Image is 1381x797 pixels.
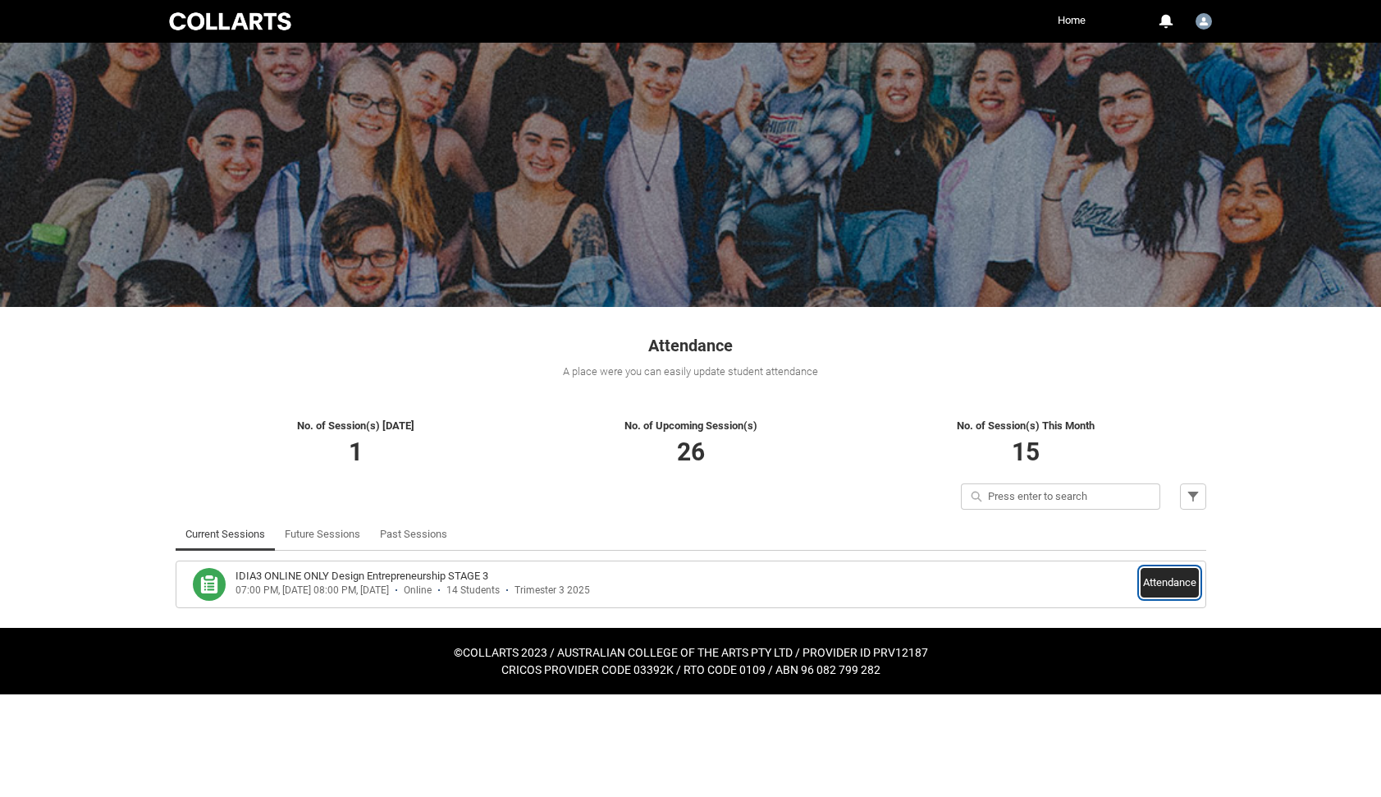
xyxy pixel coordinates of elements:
[1191,7,1216,33] button: User Profile Faculty.sfreeman
[648,336,733,355] span: Attendance
[677,437,705,466] span: 26
[285,518,360,551] a: Future Sessions
[176,364,1206,380] div: A place were you can easily update student attendance
[370,518,457,551] li: Past Sessions
[185,518,265,551] a: Current Sessions
[1054,8,1090,33] a: Home
[275,518,370,551] li: Future Sessions
[1180,483,1206,510] button: Filter
[380,518,447,551] a: Past Sessions
[1141,568,1199,598] button: Attendance
[236,584,389,597] div: 07:00 PM, [DATE] 08:00 PM, [DATE]
[624,419,757,432] span: No. of Upcoming Session(s)
[176,518,275,551] li: Current Sessions
[236,568,488,584] h3: IDIA3 ONLINE ONLY Design Entrepreneurship STAGE 3
[957,419,1095,432] span: No. of Session(s) This Month
[446,584,500,597] div: 14 Students
[514,584,590,597] div: Trimester 3 2025
[349,437,363,466] span: 1
[961,483,1160,510] input: Press enter to search
[1012,437,1040,466] span: 15
[297,419,414,432] span: No. of Session(s) [DATE]
[1196,13,1212,30] img: Faculty.sfreeman
[404,584,432,597] div: Online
